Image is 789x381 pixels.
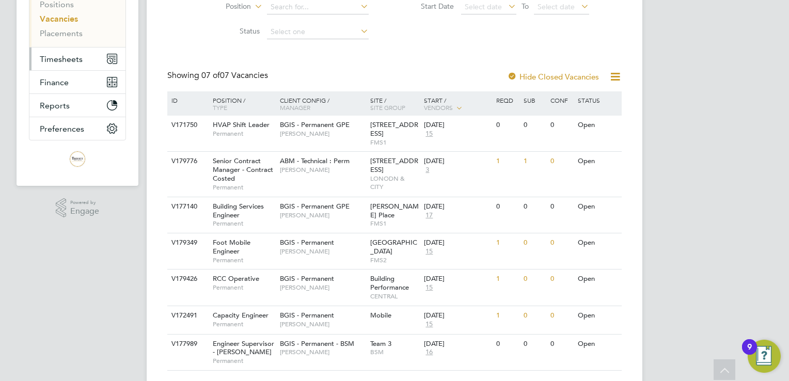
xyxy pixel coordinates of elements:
span: 07 Vacancies [201,70,268,81]
span: Preferences [40,124,84,134]
span: Building Services Engineer [213,202,264,219]
label: Status [200,26,260,36]
div: Open [575,197,620,216]
div: 0 [521,116,548,135]
div: [DATE] [424,239,491,247]
span: HVAP Shift Leader [213,120,270,129]
div: Conf [548,91,575,109]
div: V179776 [169,152,205,171]
div: 0 [521,306,548,325]
span: Permanent [213,183,275,192]
div: 1 [494,233,520,252]
div: 0 [548,306,575,325]
div: Site / [368,91,422,116]
div: Reqd [494,91,520,109]
div: Client Config / [277,91,368,116]
span: [STREET_ADDRESS] [370,156,418,174]
div: 0 [521,335,548,354]
div: 0 [521,269,548,289]
span: Timesheets [40,54,83,64]
div: V171750 [169,116,205,135]
span: [PERSON_NAME] [280,211,365,219]
span: Senior Contract Manager - Contract Costed [213,156,273,183]
div: V179349 [169,233,205,252]
div: 0 [494,116,520,135]
div: Open [575,152,620,171]
span: 15 [424,283,434,292]
a: Go to home page [29,151,126,167]
div: [DATE] [424,340,491,348]
span: BGIS - Permanent GPE [280,120,350,129]
span: Permanent [213,130,275,138]
div: Open [575,269,620,289]
div: 0 [548,233,575,252]
span: Engage [70,207,99,216]
span: 15 [424,130,434,138]
div: Open [575,233,620,252]
div: Open [575,116,620,135]
span: Capacity Engineer [213,311,269,320]
span: [PERSON_NAME] [280,348,365,356]
div: [DATE] [424,157,491,166]
img: trevettgroup-logo-retina.png [69,151,86,167]
span: 3 [424,166,431,174]
span: BGIS - Permanent [280,238,334,247]
span: Vendors [424,103,453,112]
span: Permanent [213,219,275,228]
div: Sub [521,91,548,109]
span: [PERSON_NAME] [280,283,365,292]
span: 07 of [201,70,220,81]
span: BSM [370,348,419,356]
span: Foot Mobile Engineer [213,238,250,256]
span: Permanent [213,283,275,292]
span: BGIS - Permanent GPE [280,202,350,211]
div: 9 [747,347,752,360]
span: Manager [280,103,310,112]
div: 0 [521,233,548,252]
span: Type [213,103,227,112]
a: Powered byEngage [56,198,100,218]
div: Start / [421,91,494,117]
span: RCC Operative [213,274,259,283]
span: Permanent [213,256,275,264]
span: [PERSON_NAME] [280,247,365,256]
div: V179426 [169,269,205,289]
button: Finance [29,71,125,93]
span: Engineer Supervisor - [PERSON_NAME] [213,339,274,357]
span: [GEOGRAPHIC_DATA] [370,238,417,256]
span: FMS1 [370,219,419,228]
span: Finance [40,77,69,87]
button: Open Resource Center, 9 new notifications [748,340,781,373]
div: [DATE] [424,202,491,211]
button: Preferences [29,117,125,140]
div: 0 [548,197,575,216]
span: BGIS - Permanent - BSM [280,339,354,348]
span: [PERSON_NAME] [280,166,365,174]
div: 0 [521,197,548,216]
span: Powered by [70,198,99,207]
div: Status [575,91,620,109]
span: ABM - Technical : Perm [280,156,350,165]
span: 16 [424,348,434,357]
div: Position / [205,91,277,116]
div: 1 [494,269,520,289]
div: [DATE] [424,121,491,130]
label: Hide Closed Vacancies [507,72,599,82]
div: Open [575,306,620,325]
span: BGIS - Permanent [280,274,334,283]
span: 15 [424,320,434,329]
div: V177140 [169,197,205,216]
label: Position [192,2,251,12]
div: 0 [548,269,575,289]
span: Team 3 [370,339,391,348]
div: 0 [494,335,520,354]
span: [PERSON_NAME] [280,130,365,138]
span: Building Performance [370,274,409,292]
div: V177989 [169,335,205,354]
div: [DATE] [424,275,491,283]
span: BGIS - Permanent [280,311,334,320]
label: Start Date [394,2,454,11]
div: 1 [494,152,520,171]
div: V172491 [169,306,205,325]
span: Reports [40,101,70,110]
